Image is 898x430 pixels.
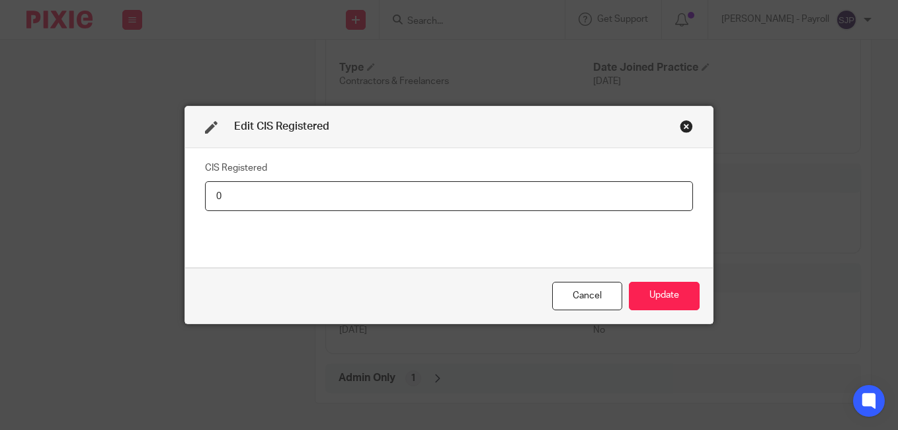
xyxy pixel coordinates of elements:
[234,121,329,132] span: Edit CIS Registered
[629,282,700,310] button: Update
[205,181,693,211] input: CIS Registered
[552,282,622,310] div: Close this dialog window
[205,161,267,175] label: CIS Registered
[680,120,693,133] div: Close this dialog window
